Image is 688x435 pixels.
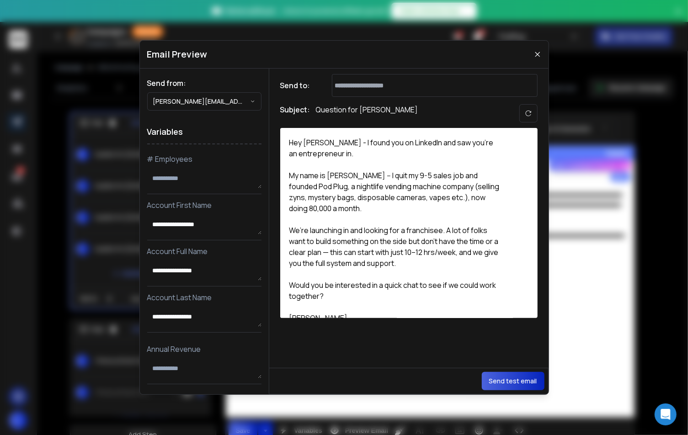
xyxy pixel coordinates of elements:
h1: Send from: [147,78,261,89]
p: # Employees [147,154,261,164]
div: Open Intercom Messenger [655,403,677,425]
p: Account First Name [147,200,261,211]
p: Account Full Name [147,246,261,257]
h1: Send to: [280,80,317,91]
div: Hey [PERSON_NAME] - I found you on LinkedIn and saw you’re an entrepreneur in. My name is [PERSON... [280,128,509,318]
p: Annual Revenue [147,344,261,355]
h1: Subject: [280,104,310,122]
p: Account Last Name [147,292,261,303]
p: Question for [PERSON_NAME] [316,104,418,122]
button: Send test email [482,372,544,390]
h1: Variables [147,120,261,144]
h1: Email Preview [147,48,208,61]
p: [PERSON_NAME][EMAIL_ADDRESS][DOMAIN_NAME] [153,97,250,106]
